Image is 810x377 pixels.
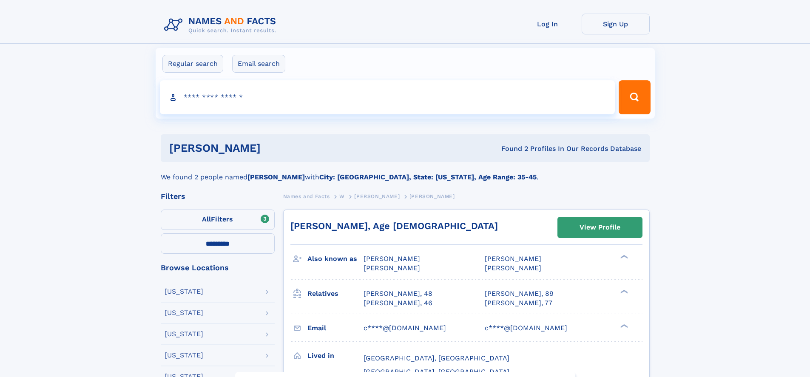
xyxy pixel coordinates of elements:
[619,80,650,114] button: Search Button
[364,354,509,362] span: [GEOGRAPHIC_DATA], [GEOGRAPHIC_DATA]
[381,144,641,153] div: Found 2 Profiles In Our Records Database
[165,331,203,337] div: [US_STATE]
[485,255,541,263] span: [PERSON_NAME]
[339,193,345,199] span: W
[169,143,381,153] h1: [PERSON_NAME]
[339,191,345,201] a: W
[364,289,432,298] a: [PERSON_NAME], 48
[580,218,620,237] div: View Profile
[165,352,203,359] div: [US_STATE]
[618,323,628,329] div: ❯
[290,221,498,231] a: [PERSON_NAME], Age [DEMOGRAPHIC_DATA]
[202,215,211,223] span: All
[232,55,285,73] label: Email search
[364,368,509,376] span: [GEOGRAPHIC_DATA], [GEOGRAPHIC_DATA]
[618,289,628,294] div: ❯
[354,193,400,199] span: [PERSON_NAME]
[307,286,364,301] h3: Relatives
[364,255,420,263] span: [PERSON_NAME]
[364,298,432,308] a: [PERSON_NAME], 46
[319,173,537,181] b: City: [GEOGRAPHIC_DATA], State: [US_STATE], Age Range: 35-45
[354,191,400,201] a: [PERSON_NAME]
[161,210,275,230] label: Filters
[165,309,203,316] div: [US_STATE]
[485,289,554,298] a: [PERSON_NAME], 89
[161,264,275,272] div: Browse Locations
[307,349,364,363] h3: Lived in
[161,162,650,182] div: We found 2 people named with .
[165,288,203,295] div: [US_STATE]
[514,14,582,34] a: Log In
[485,298,552,308] a: [PERSON_NAME], 77
[307,321,364,335] h3: Email
[247,173,305,181] b: [PERSON_NAME]
[618,254,628,260] div: ❯
[485,264,541,272] span: [PERSON_NAME]
[558,217,642,238] a: View Profile
[160,80,615,114] input: search input
[364,264,420,272] span: [PERSON_NAME]
[307,252,364,266] h3: Also known as
[161,193,275,200] div: Filters
[409,193,455,199] span: [PERSON_NAME]
[162,55,223,73] label: Regular search
[283,191,330,201] a: Names and Facts
[582,14,650,34] a: Sign Up
[161,14,283,37] img: Logo Names and Facts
